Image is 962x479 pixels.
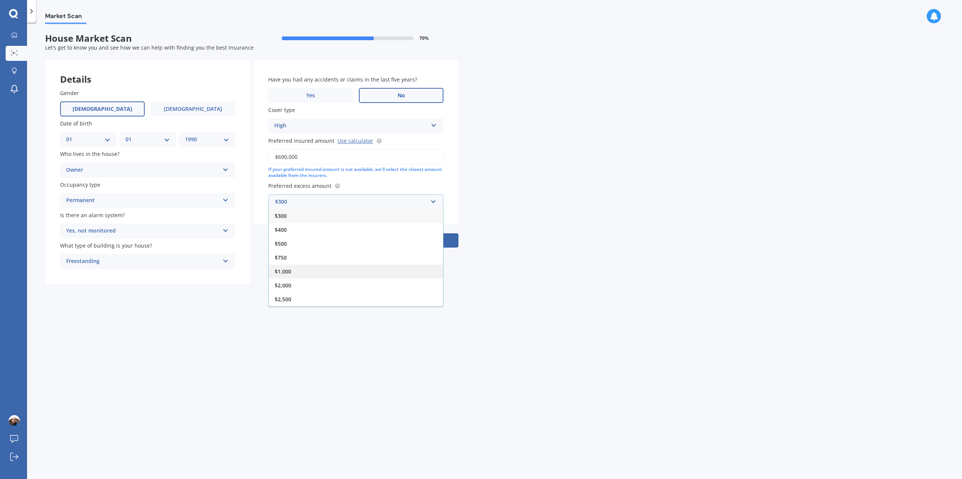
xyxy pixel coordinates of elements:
span: Cover type [268,106,295,113]
span: Preferred excess amount [268,182,331,189]
span: Is there an alarm system? [60,212,125,219]
span: [DEMOGRAPHIC_DATA] [73,106,132,112]
div: Details [45,60,250,83]
span: Who lives in the house? [60,151,119,158]
span: 70 % [419,36,429,41]
span: Have you had any accidents or claims in the last five years? [268,76,417,83]
input: Enter amount [268,149,443,165]
span: [DEMOGRAPHIC_DATA] [164,106,222,112]
span: $750 [275,254,287,261]
span: No [398,92,405,99]
span: Preferred insured amount [268,137,334,144]
span: Date of birth [60,120,92,127]
div: If your preferred insured amount is not available, we'll select the closest amount available from... [268,166,443,179]
span: $2,500 [275,296,291,303]
span: Occupancy type [60,181,100,188]
div: Yes, not monitored [66,227,219,236]
span: Gender [60,89,79,97]
span: $500 [275,240,287,247]
span: $1,000 [275,268,291,275]
span: $2,000 [275,282,291,289]
span: Yes [306,92,315,99]
a: Use calculator [337,137,373,144]
img: ACg8ocLb-2nwuJrgRbUyCK0hnB0DYQwAA6Q6trXvofMRQiaRpfwYLOM=s96-c [9,415,20,426]
div: Freestanding [66,257,219,266]
span: Market Scan [45,12,86,23]
span: Let's get to know you and see how we can help with finding you the best insurance [45,44,254,51]
span: $400 [275,226,287,233]
span: What type of building is your house? [60,242,152,249]
div: Owner [66,166,219,175]
div: High [274,121,428,130]
span: $300 [275,212,287,219]
div: Permanent [66,196,219,205]
span: House Market Scan [45,33,252,44]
